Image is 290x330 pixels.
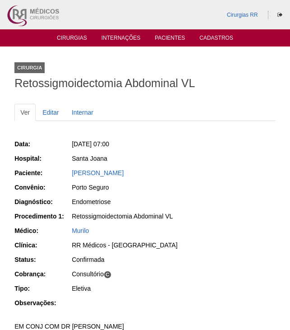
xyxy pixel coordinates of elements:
h1: Retossigmoidectomia Abdominal VL [14,78,276,89]
div: Convênio: [14,183,71,192]
div: Cobrança: [14,270,71,279]
a: Editar [37,104,65,121]
div: Confirmada [72,255,276,264]
span: [DATE] 07:00 [72,140,109,148]
a: Internações [101,35,141,44]
div: Paciente: [14,168,71,177]
div: Retossigmoidectomia Abdominal VL [72,212,276,221]
div: Médico: [14,226,71,235]
a: [PERSON_NAME] [72,169,124,177]
div: Procedimento 1: [14,212,71,221]
div: Tipo: [14,284,71,293]
a: Ver [14,104,36,121]
div: Eletiva [72,284,276,293]
div: Santa Joana [72,154,276,163]
a: Cirurgias [57,35,87,44]
div: Cirurgia [14,62,45,73]
a: Cadastros [199,35,233,44]
span: C [104,271,111,279]
a: Murilo [72,227,89,234]
div: Clínica: [14,241,71,250]
i: Sair [277,12,282,18]
a: Pacientes [155,35,185,44]
a: Internar [66,104,99,121]
div: Status: [14,255,71,264]
div: Observações: [14,298,71,307]
div: Hospital: [14,154,71,163]
div: RR Médicos - [GEOGRAPHIC_DATA] [72,241,276,250]
div: Consultório [72,270,276,279]
div: Diagnóstico: [14,197,71,206]
div: Endometriose [72,197,276,206]
a: Cirurgias RR [227,12,258,18]
div: Data: [14,139,71,149]
div: Porto Seguro [72,183,276,192]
